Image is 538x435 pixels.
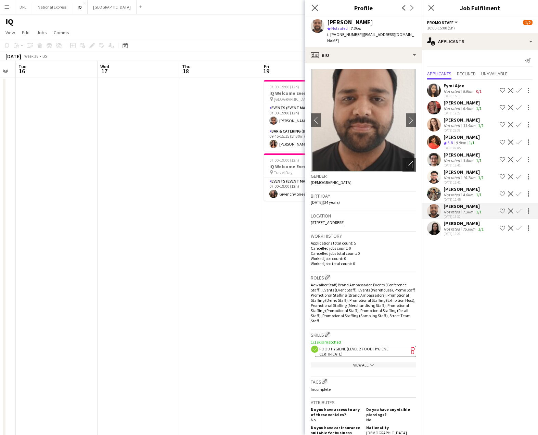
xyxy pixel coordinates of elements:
a: Jobs [34,28,50,37]
p: Worked jobs total count: 0 [311,261,416,266]
app-skills-label: 1/1 [476,106,482,111]
app-card-role: Events (Event Manager)1/107:00-19:00 (12h)[PERSON_NAME] [264,104,341,127]
div: [DATE] 12:41 [444,163,483,167]
span: Thu [182,63,191,70]
span: 7.3km [349,26,362,31]
h3: Tags [311,378,416,385]
div: Not rated [444,192,461,197]
app-skills-label: 1/1 [476,209,482,214]
div: [DATE] 09:05 [444,146,480,150]
span: [GEOGRAPHIC_DATA] - [GEOGRAPHIC_DATA] [274,97,323,102]
span: t. [PHONE_NUMBER] [327,32,363,37]
button: National Express [32,0,72,14]
h3: Job Fulfilment [422,3,538,12]
div: [PERSON_NAME] [444,134,480,140]
h5: Do you have any visible piercings? [366,407,416,417]
div: [DATE] 23:39 [444,128,485,133]
app-skills-label: 1/1 [478,226,484,232]
div: View All [311,362,416,368]
span: 18 [181,67,191,75]
span: Travel Day [274,170,293,175]
h3: Profile [305,3,422,12]
div: 4.6km [461,192,475,197]
span: View [5,29,15,36]
div: 07:00-19:00 (12h)2/2iQ Welcome Events [GEOGRAPHIC_DATA] - [GEOGRAPHIC_DATA]2 RolesEvents (Event M... [264,80,341,151]
span: No [311,417,316,422]
p: Incomplete [311,387,416,392]
div: [PERSON_NAME] [444,186,483,192]
span: Week 38 [23,53,40,59]
h3: iQ Welcome Events [264,90,341,96]
a: View [3,28,18,37]
div: [DATE] 15:13 [444,94,483,98]
div: 7.3km [461,209,475,214]
app-skills-label: 1/1 [478,123,484,128]
div: Not rated [444,209,461,214]
app-skills-label: 1/1 [476,158,482,163]
span: 19 [263,67,269,75]
span: Comms [54,29,69,36]
span: Wed [100,63,109,70]
h3: Attributes [311,399,416,406]
span: [DATE] (34 years) [311,200,340,205]
div: 3.8km [461,158,475,163]
div: 16.7km [461,175,477,180]
div: Not rated [444,175,461,180]
div: Bio [305,47,422,63]
h5: Do you have access to any of these vehicles? [311,407,361,417]
img: Crew avatar or photo [311,69,416,172]
div: [PERSON_NAME] [444,100,483,106]
div: 10:00-15:00 (5h) [427,25,533,30]
div: 8.9km [461,89,475,94]
div: [DATE] 16:26 [444,232,485,236]
h3: Skills [311,331,416,338]
h3: Gender [311,173,416,179]
span: 07:00-19:00 (12h) [269,84,299,89]
div: 75.6km [461,226,477,232]
span: Adwalker Staff, Brand Ambassador, Events (Conference Staff), Events (Event Staff), Events (Wareho... [311,282,415,323]
h3: Roles [311,274,416,281]
div: BST [42,53,49,59]
button: Promo Staff [427,20,459,25]
div: [DATE] 12:42 [444,180,485,185]
h1: IQ [5,16,13,27]
div: Not rated [444,106,461,111]
button: IQ [72,0,88,14]
span: 1/2 [523,20,533,25]
span: 17 [99,67,109,75]
app-card-role: Events (Event Manager)1/107:00-19:00 (12h)Givenchy Sneekes [264,177,341,201]
p: Cancelled jobs count: 0 [311,246,416,251]
span: Declined [457,71,476,76]
div: Not rated [444,226,461,232]
div: [DATE] 12:45 [444,197,483,202]
app-job-card: 07:00-19:00 (12h)1/1iQ Welcome Events Travel Day1 RoleEvents (Event Manager)1/107:00-19:00 (12h)G... [264,153,341,201]
span: Jobs [37,29,47,36]
div: [PERSON_NAME] [444,203,483,209]
app-card-role: Bar & Catering (Barista)1/109:45-15:15 (5h30m)[PERSON_NAME] [264,127,341,151]
span: Unavailable [481,71,508,76]
div: [PERSON_NAME] [444,152,483,158]
div: Not rated [444,89,461,94]
span: Tue [18,63,26,70]
span: | [EMAIL_ADDRESS][DOMAIN_NAME] [327,32,414,43]
h3: Location [311,213,416,219]
app-skills-label: 0/1 [476,89,482,94]
div: Applicants [422,33,538,50]
app-skills-label: 1/1 [478,175,484,180]
p: Applications total count: 5 [311,240,416,246]
div: [DATE] 19:28 [444,111,483,115]
div: [PERSON_NAME] [444,169,485,175]
a: Comms [51,28,72,37]
app-skills-label: 1/1 [476,192,482,197]
span: Not rated [331,26,348,31]
span: 07:00-19:00 (12h) [269,158,299,163]
div: 33.9km [461,123,477,128]
h3: Birthday [311,193,416,199]
span: 3.8 [448,140,453,145]
div: 8.9km [454,140,467,146]
p: Cancelled jobs total count: 0 [311,251,416,256]
div: Not rated [444,158,461,163]
a: Edit [19,28,33,37]
span: Promo Staff [427,20,453,25]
